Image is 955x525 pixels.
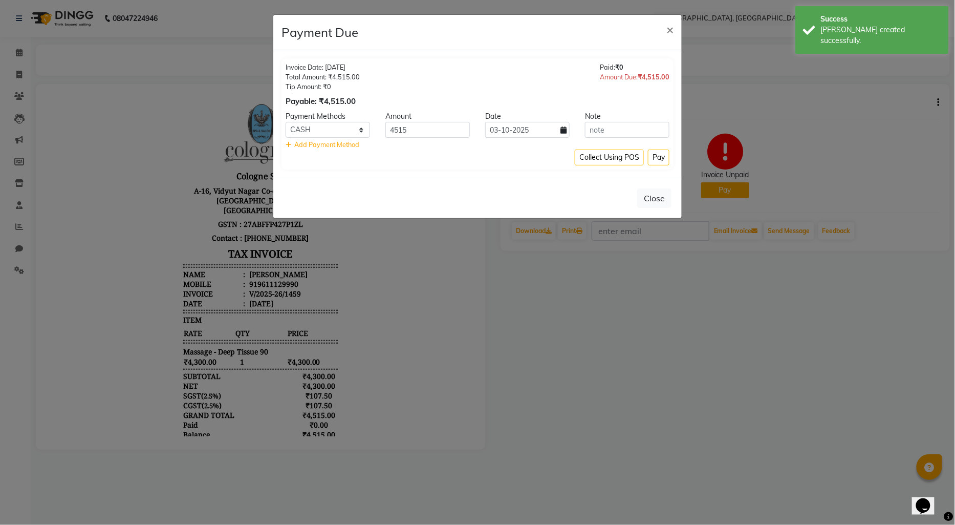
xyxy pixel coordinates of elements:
[201,185,252,195] div: 919611129990
[137,306,176,316] div: ( )
[254,297,292,306] div: ₹107.50
[137,123,292,137] p: GSTN : 27ABFFP427P1ZL
[137,74,292,90] h3: Cologne Spa
[137,175,199,185] div: Name
[600,72,669,82] div: Amount Due:
[137,277,175,287] div: SUBTOTAL
[254,335,292,345] div: ₹4,515.00
[197,204,199,214] span: :
[821,14,941,25] div: Success
[254,306,292,316] div: ₹107.50
[658,15,682,44] button: Close
[189,234,240,244] span: QTY
[137,221,156,230] span: ITEM
[137,326,152,335] div: Paid
[821,25,941,46] div: Bill created successfully.
[158,307,173,316] span: 2.5%
[577,111,677,122] div: Note
[254,277,292,287] div: ₹4,300.00
[158,297,172,306] span: 2.5%
[137,137,292,151] p: Contact : [PHONE_NUMBER]
[254,316,292,326] div: ₹4,515.00
[385,122,470,138] input: Amount
[294,140,359,149] span: Add Payment Method
[600,62,669,72] div: Paid:
[666,22,674,37] span: ×
[197,175,199,185] span: :
[485,122,570,138] input: yyyy-mm-dd
[254,287,292,297] div: ₹4,300.00
[137,306,156,316] span: CGST
[189,262,240,273] span: 1
[912,484,945,515] iframe: chat widget
[137,234,188,244] span: RATE
[575,150,644,165] button: Collect Using POS
[615,63,623,71] span: ₹0
[137,253,222,262] span: Massage - Deep Tissue 90
[197,195,199,204] span: :
[241,262,292,273] span: ₹4,300.00
[378,111,477,122] div: Amount
[137,185,199,195] div: Mobile
[137,90,292,123] p: A-16, Vidyut Nagar Co-op Housing Soc, [GEOGRAPHIC_DATA], KP, [GEOGRAPHIC_DATA]
[137,297,155,306] span: SGST
[585,122,669,138] input: note
[137,335,164,345] div: Balance
[241,234,292,244] span: PRICE
[137,204,199,214] div: Date
[477,111,577,122] div: Date
[286,72,360,82] div: Total Amount: ₹4,515.00
[137,262,188,273] span: ₹4,300.00
[286,82,360,92] div: Tip Amount: ₹0
[197,185,199,195] span: :
[278,111,378,122] div: Payment Methods
[137,195,199,204] div: Invoice
[201,195,255,204] div: V/2025-26/1459
[286,62,360,72] div: Invoice Date: [DATE]
[638,73,669,81] span: ₹4,515.00
[201,175,262,185] div: [PERSON_NAME]
[637,188,671,208] button: Close
[281,23,358,41] h4: Payment Due
[286,96,360,108] div: Payable: ₹4,515.00
[648,150,669,165] button: Pay
[201,204,227,214] div: [DATE]
[254,326,292,335] div: ₹0.00
[137,287,152,297] div: NET
[137,316,188,326] div: GRAND TOTAL
[176,8,253,72] img: file_1633098686865.jpeg
[137,151,292,169] h3: TAX INVOICE
[137,297,175,306] div: ( )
